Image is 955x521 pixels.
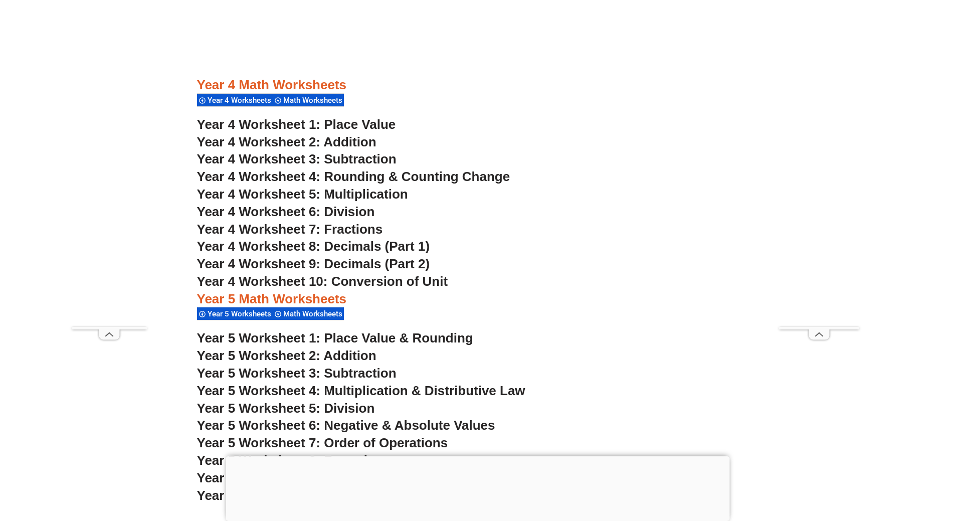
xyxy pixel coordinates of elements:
[197,291,758,308] h3: Year 5 Math Worksheets
[197,366,397,381] a: Year 5 Worksheet 3: Subtraction
[208,96,274,105] span: Year 4 Worksheets
[226,456,729,518] iframe: Advertisement
[197,187,408,202] a: Year 4 Worksheet 5: Multiplication
[273,307,344,320] div: Math Worksheets
[197,256,430,271] a: Year 4 Worksheet 9: Decimals (Part 2)
[197,453,384,468] a: Year 5 Worksheet 8: Factoring
[779,26,859,327] iframe: Advertisement
[197,470,381,485] a: Year 5 Worksheet 9: Decimals
[197,307,273,320] div: Year 5 Worksheets
[197,169,510,184] a: Year 4 Worksheet 4: Rounding & Counting Change
[208,309,274,318] span: Year 5 Worksheets
[197,330,473,345] a: Year 5 Worksheet 1: Place Value & Rounding
[197,239,430,254] a: Year 4 Worksheet 8: Decimals (Part 1)
[197,204,375,219] a: Year 4 Worksheet 6: Division
[197,117,396,132] a: Year 4 Worksheet 1: Place Value
[197,401,375,416] a: Year 5 Worksheet 5: Division
[197,418,495,433] a: Year 5 Worksheet 6: Negative & Absolute Values
[197,93,273,107] div: Year 4 Worksheets
[788,408,955,521] iframe: Chat Widget
[72,26,147,327] iframe: Advertisement
[197,383,525,398] a: Year 5 Worksheet 4: Multiplication & Distributive Law
[283,96,345,105] span: Math Worksheets
[197,77,758,94] h3: Year 4 Math Worksheets
[197,151,397,166] a: Year 4 Worksheet 3: Subtraction
[197,348,376,363] a: Year 5 Worksheet 2: Addition
[197,222,383,237] a: Year 4 Worksheet 7: Fractions
[283,309,345,318] span: Math Worksheets
[197,435,448,450] a: Year 5 Worksheet 7: Order of Operations
[197,488,390,503] a: Year 5 Worksheet 10: Fractions
[197,134,376,149] a: Year 4 Worksheet 2: Addition
[197,274,448,289] a: Year 4 Worksheet 10: Conversion of Unit
[273,93,344,107] div: Math Worksheets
